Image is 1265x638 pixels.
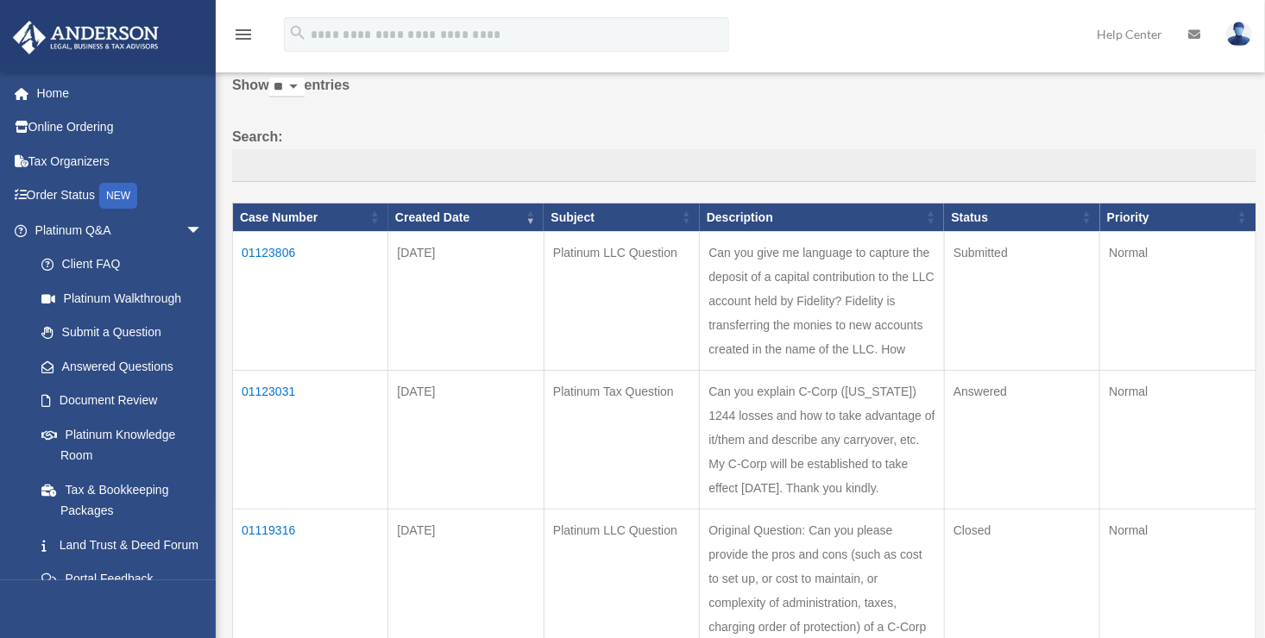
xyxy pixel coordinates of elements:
[12,76,229,110] a: Home
[944,371,1099,510] td: Answered
[24,247,220,282] a: Client FAQ
[288,23,307,42] i: search
[388,203,544,232] th: Created Date: activate to sort column ascending
[12,213,220,247] a: Platinum Q&Aarrow_drop_down
[99,183,137,209] div: NEW
[1100,203,1256,232] th: Priority: activate to sort column ascending
[233,203,388,232] th: Case Number: activate to sort column ascending
[232,149,1256,182] input: Search:
[233,30,254,45] a: menu
[700,232,945,371] td: Can you give me language to capture the deposit of a capital contribution to the LLC account held...
[544,203,699,232] th: Subject: activate to sort column ascending
[24,528,220,562] a: Land Trust & Deed Forum
[944,232,1099,371] td: Submitted
[544,232,699,371] td: Platinum LLC Question
[388,371,544,510] td: [DATE]
[232,125,1256,182] label: Search:
[1100,371,1256,510] td: Normal
[12,144,229,178] a: Tax Organizers
[700,371,945,510] td: Can you explain C-Corp ([US_STATE]) 1244 losses and how to take advantage of it/them and describe...
[24,316,220,350] a: Submit a Question
[700,203,945,232] th: Description: activate to sort column ascending
[233,371,388,510] td: 01123031
[24,472,220,528] a: Tax & Bookkeeping Packages
[1100,232,1256,371] td: Normal
[12,178,229,214] a: Order StatusNEW
[12,110,229,145] a: Online Ordering
[24,417,220,472] a: Platinum Knowledge Room
[388,232,544,371] td: [DATE]
[232,73,1256,115] label: Show entries
[186,213,220,248] span: arrow_drop_down
[544,371,699,510] td: Platinum Tax Question
[24,281,220,316] a: Platinum Walkthrough
[269,78,305,97] select: Showentries
[24,562,220,597] a: Portal Feedback
[1226,22,1252,47] img: User Pic
[233,24,254,45] i: menu
[24,349,211,384] a: Answered Questions
[233,232,388,371] td: 01123806
[8,21,164,54] img: Anderson Advisors Platinum Portal
[944,203,1099,232] th: Status: activate to sort column ascending
[24,384,220,418] a: Document Review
